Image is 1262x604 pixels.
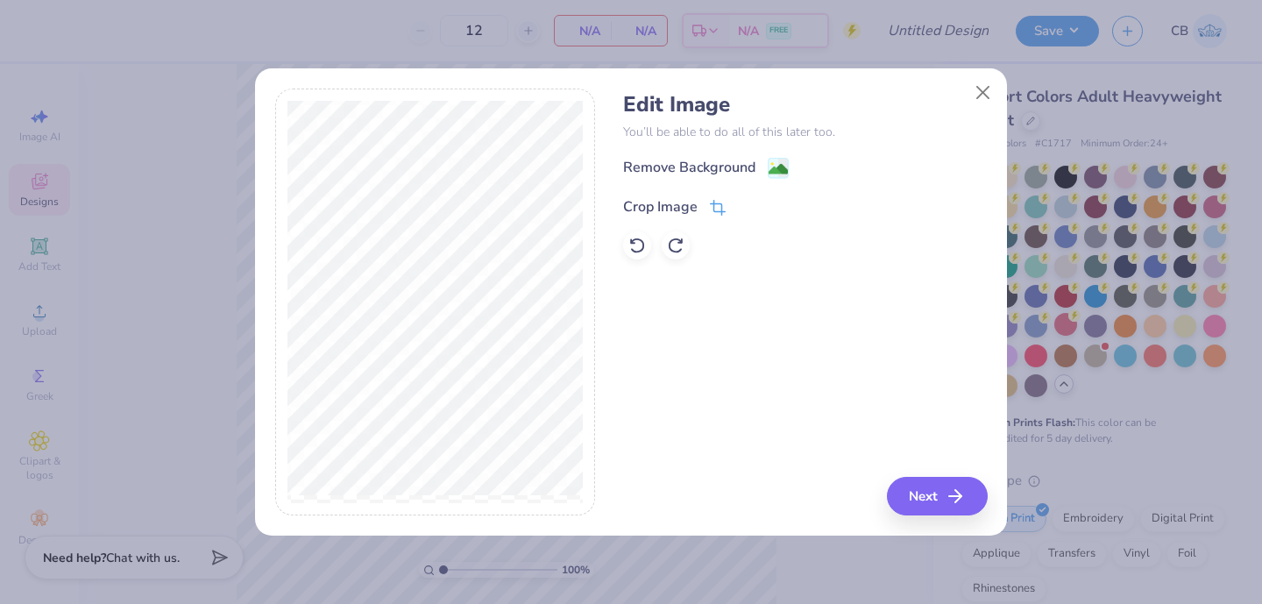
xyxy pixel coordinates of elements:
button: Next [887,477,988,515]
h4: Edit Image [623,92,987,117]
button: Close [967,76,1000,110]
p: You’ll be able to do all of this later too. [623,123,987,141]
div: Remove Background [623,157,755,178]
div: Crop Image [623,196,698,217]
